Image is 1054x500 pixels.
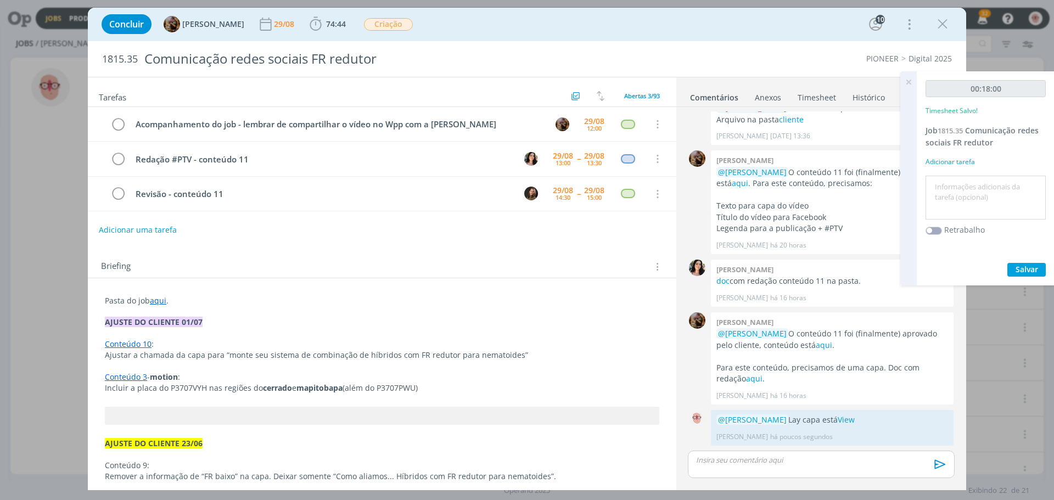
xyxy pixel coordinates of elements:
[553,187,573,194] div: 29/08
[1016,264,1038,274] span: Salvar
[779,114,804,125] a: cliente
[689,410,705,426] img: A
[926,125,1039,148] a: Job1815.35Comunicação redes sociais FR redutor
[553,152,573,160] div: 29/08
[876,15,885,24] div: 10
[140,46,593,72] div: Comunicação redes sociais FR redutor
[105,471,659,482] p: Remover a informação de “FR baixo” na capa. Deixar somente “Como aliamos... Híbridos com FR redut...
[182,20,244,28] span: [PERSON_NAME]
[624,92,660,100] span: Abertas 3/93
[587,160,602,166] div: 13:30
[105,438,203,448] strong: AJUSTE DO CLIENTE 23/06
[584,152,604,160] div: 29/08
[716,240,768,250] p: [PERSON_NAME]
[101,260,131,274] span: Briefing
[716,414,948,425] p: Lay capa está
[926,157,1046,167] div: Adicionar tarefa
[689,87,739,103] a: Comentários
[770,293,806,303] span: há 16 horas
[716,223,948,234] p: Legenda para a publicação + #PTV
[556,160,570,166] div: 13:00
[363,18,413,31] button: Criação
[587,125,602,131] div: 12:00
[131,117,545,131] div: Acompanhamento do job - lembrar de compartilhar o vídeo no Wpp com a [PERSON_NAME]
[716,200,948,211] p: Texto para capa do vídeo
[577,190,580,198] span: --
[263,383,292,393] strong: cerrado
[716,131,768,141] p: [PERSON_NAME]
[770,432,833,442] span: há poucos segundos
[770,391,806,401] span: há 16 horas
[584,187,604,194] div: 29/08
[105,350,659,361] p: Ajustar a chamada da capa para “monte seu sistema de combinação de híbridos com FR redutor para n...
[716,317,773,327] b: [PERSON_NAME]
[718,414,787,425] span: @[PERSON_NAME]
[926,125,1039,148] span: Comunicação redes sociais FR redutor
[718,167,787,177] span: @[PERSON_NAME]
[98,220,177,240] button: Adicionar uma tarefa
[689,312,705,329] img: A
[523,186,539,202] button: J
[105,372,659,383] p: - :
[364,18,413,31] span: Criação
[938,126,963,136] span: 1815.35
[587,194,602,200] div: 15:00
[716,432,768,442] p: [PERSON_NAME]
[852,87,885,103] a: Histórico
[109,20,144,29] span: Concluir
[909,53,952,64] a: Digital 2025
[866,53,899,64] a: PIONEER
[554,116,570,132] button: A
[102,14,152,34] button: Concluir
[732,178,748,188] a: aqui
[307,15,349,33] button: 74:44
[1007,263,1046,277] button: Salvar
[131,153,514,166] div: Redação #PTV - conteúdo 11
[523,150,539,167] button: T
[689,260,705,276] img: T
[105,295,659,306] p: Pasta do job .
[577,155,580,162] span: --
[164,16,244,32] button: A[PERSON_NAME]
[150,372,178,382] strong: motion
[524,187,538,200] img: J
[556,117,569,131] img: A
[584,117,604,125] div: 29/08
[326,19,346,29] span: 74:44
[105,317,203,327] strong: AJUSTE DO CLIENTE 01/07
[716,265,773,274] b: [PERSON_NAME]
[716,212,948,223] p: Título do vídeo para Facebook
[556,194,570,200] div: 14:30
[105,383,659,394] p: Incluir a placa do P3707VYH nas regiões do e (além do P3707PWU)
[716,103,948,125] p: revisão feita.#ptv do conteúdo 3 feito. Arquivo na pasta
[716,391,768,401] p: [PERSON_NAME]
[716,276,948,286] p: com redação conteúdo 11 na pasta.
[770,131,810,141] span: [DATE] 13:36
[105,372,147,382] a: Conteúdo 3
[689,150,705,167] img: A
[716,276,730,286] a: doc
[755,92,781,103] div: Anexos
[716,155,773,165] b: [PERSON_NAME]
[718,328,787,339] span: @[PERSON_NAME]
[716,328,948,351] p: O conteúdo 11 foi (finalmente) aprovado pelo cliente, conteúdo está .
[131,187,514,201] div: Revisão - conteúdo 11
[716,362,948,385] p: Para este conteúdo, precisamos de uma capa. Doc com redação .
[770,240,806,250] span: há 20 horas
[746,373,763,384] a: aqui
[867,15,884,33] button: 10
[716,293,768,303] p: [PERSON_NAME]
[105,339,659,350] p: :
[274,20,296,28] div: 29/08
[944,224,985,235] label: Retrabalho
[597,91,604,101] img: arrow-down-up.svg
[816,340,832,350] a: aqui
[99,89,126,103] span: Tarefas
[102,53,138,65] span: 1815.35
[296,383,343,393] strong: mapitobapa
[838,414,855,425] a: View
[164,16,180,32] img: A
[524,152,538,166] img: T
[150,295,166,306] a: aqui
[105,339,152,349] a: Conteúdo 10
